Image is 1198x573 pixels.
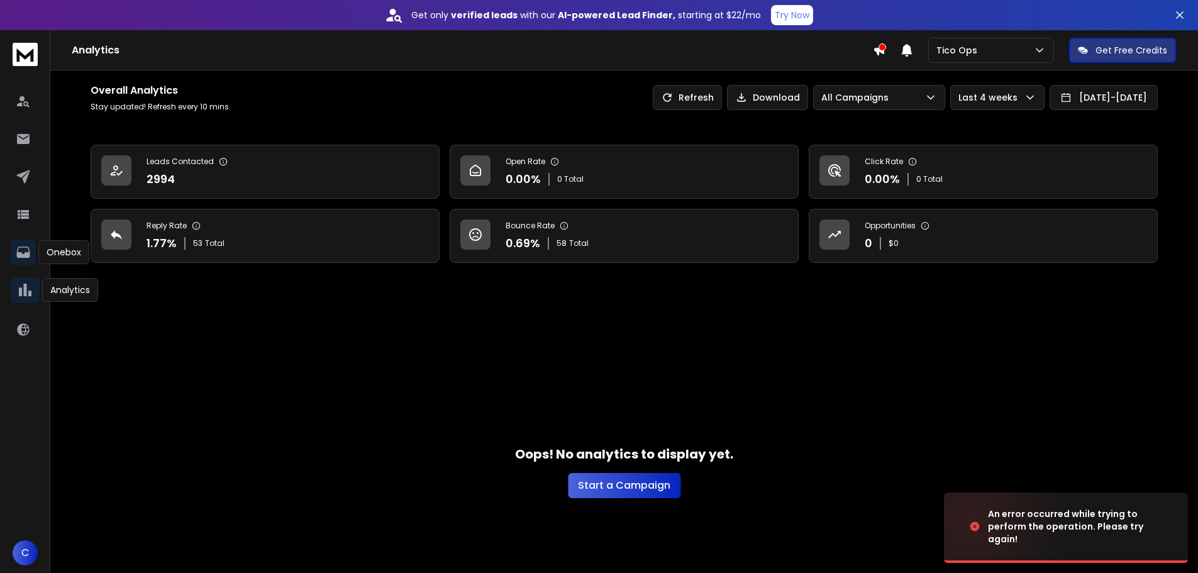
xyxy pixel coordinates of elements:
strong: verified leads [451,9,518,21]
p: Get Free Credits [1095,44,1167,57]
span: Total [205,238,225,248]
p: 0.00 % [506,170,541,188]
p: Stay updated! Refresh every 10 mins. [91,102,231,112]
button: Refresh [653,85,722,110]
p: All Campaigns [821,91,894,104]
strong: AI-powered Lead Finder, [558,9,675,21]
p: 2994 [147,170,175,188]
span: 58 [557,238,567,248]
a: Open Rate0.00%0 Total [450,145,799,199]
h1: Overall Analytics [91,83,231,98]
button: Download [727,85,808,110]
span: Total [569,238,589,248]
a: Leads Contacted2994 [91,145,440,199]
p: Leads Contacted [147,157,214,167]
p: 0 [865,235,872,252]
button: Try Now [771,5,813,25]
p: Reply Rate [147,221,187,231]
button: [DATE]-[DATE] [1050,85,1158,110]
p: Click Rate [865,157,903,167]
span: 53 [193,238,202,248]
p: 0 Total [916,174,943,184]
img: logo [13,43,38,66]
p: Get only with our starting at $22/mo [411,9,761,21]
p: Open Rate [506,157,545,167]
p: 1.77 % [147,235,177,252]
p: $ 0 [889,238,899,248]
p: 0 Total [557,174,584,184]
div: Analytics [42,278,98,302]
button: Get Free Credits [1069,38,1176,63]
p: Opportunities [865,221,916,231]
p: Try Now [775,9,809,21]
div: An error occurred while trying to perform the operation. Please try again! [988,508,1173,545]
a: Click Rate0.00%0 Total [809,145,1158,199]
div: Oops! No analytics to display yet. [515,445,733,498]
p: Last 4 weeks [958,91,1023,104]
button: Start a Campaign [568,473,680,498]
button: C [13,540,38,565]
div: Onebox [38,240,89,264]
p: Bounce Rate [506,221,555,231]
a: Bounce Rate0.69%58Total [450,209,799,263]
p: Refresh [679,91,714,104]
p: 0.00 % [865,170,900,188]
p: Tico Ops [936,44,982,57]
p: 0.69 % [506,235,540,252]
a: Reply Rate1.77%53Total [91,209,440,263]
p: Download [753,91,800,104]
a: Opportunities0$0 [809,209,1158,263]
img: image [944,492,1070,560]
h1: Analytics [72,43,873,58]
